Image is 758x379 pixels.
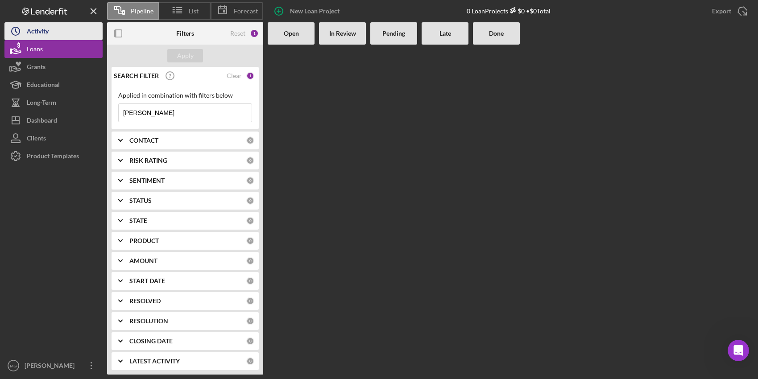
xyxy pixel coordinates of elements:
span: Pipeline [131,8,153,15]
b: STATUS [129,197,152,204]
div: Loans [27,40,43,60]
iframe: Intercom live chat [728,340,749,361]
div: As you know, we're constantly looking for ways to improving the platform, and I'd love to hear yo... [14,136,139,197]
span: List [189,8,199,15]
div: 0 [246,157,254,165]
p: Active over [DATE] [43,11,97,20]
div: Export [712,2,731,20]
b: SEARCH FILTER [114,72,159,79]
div: 0 [246,136,254,144]
b: CONTACT [129,137,158,144]
div: Apply [177,49,194,62]
b: Is there functionality that you’d like to see us build that would bring you even more value? [14,163,137,196]
div: Clients [27,129,46,149]
b: Pending [382,30,405,37]
button: Send a message… [153,281,167,296]
b: LATEST ACTIVITY [129,358,180,365]
b: AMOUNT [129,257,157,264]
button: Grants [4,58,103,76]
b: Open [284,30,299,37]
div: If you’re receiving this message, it seems you've logged at least 30 sessions. Well done! [14,106,139,132]
b: Late [439,30,451,37]
div: Close [157,4,173,20]
div: Hi [PERSON_NAME], [14,92,139,101]
div: Product Templates [27,147,79,167]
b: STATE [129,217,147,224]
button: Emoji picker [14,285,21,292]
div: Looking forward to hearing from you, [PERSON_NAME] / Co-founder of Lenderfit [14,241,139,268]
button: Upload attachment [42,285,50,292]
div: Long-Term [27,94,56,114]
div: 0 [246,237,254,245]
div: 1 [246,72,254,80]
div: New Loan Project [290,2,340,20]
div: 0 [246,217,254,225]
img: Profile image for David [25,5,40,19]
div: Clear [227,72,242,79]
button: Long-Term [4,94,103,111]
b: CLOSING DATE [129,338,173,345]
button: Dashboard [4,111,103,129]
button: Clients [4,129,103,147]
div: 0 [246,357,254,365]
div: 0 [246,337,254,345]
button: Loans [4,40,103,58]
span: Forecast [234,8,258,15]
div: 1 [250,29,259,38]
div: 0 Loan Projects • $0 Total [467,7,551,15]
b: PRODUCT [129,237,159,244]
b: Filters [176,30,194,37]
text: MG [10,363,17,368]
b: SENTIMENT [129,177,165,184]
button: Start recording [57,285,64,292]
div: 0 [246,297,254,305]
div: While we're not able to build everything that's requested, your input is helping to shape our lon... [14,202,139,237]
b: RESOLUTION [129,317,168,325]
div: Dashboard [27,111,57,132]
div: Reset [230,30,245,37]
button: go back [6,4,23,21]
div: Grants [27,58,46,78]
div: Hi [PERSON_NAME],If you’re receiving this message, it seems you've logged at least 30 sessions. W... [7,87,146,273]
button: Home [140,4,157,21]
button: MG[PERSON_NAME] [4,357,103,375]
div: Our offices are closed for the Fourth of July Holiday until [DATE]. [27,54,162,70]
div: 0 [246,257,254,265]
div: Applied in combination with filters below [118,92,252,99]
div: Educational [27,76,60,96]
div: Activity [27,22,49,42]
div: 0 [246,177,254,185]
div: $0 [508,7,525,15]
b: RISK RATING [129,157,167,164]
button: Educational [4,76,103,94]
div: David says… [7,87,171,292]
b: In Review [329,30,356,37]
b: RESOLVED [129,297,161,305]
button: New Loan Project [268,2,348,20]
div: 0 [246,277,254,285]
div: 0 [246,197,254,205]
button: Gif picker [28,285,35,292]
button: Activity [4,22,103,40]
button: Apply [167,49,203,62]
b: Done [489,30,504,37]
button: Product Templates [4,147,103,165]
div: [PERSON_NAME] [22,357,80,377]
textarea: Message… [8,266,171,281]
h1: [PERSON_NAME] [43,4,101,11]
button: Export [703,2,754,20]
b: START DATE [129,277,165,284]
div: 0 [246,317,254,325]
